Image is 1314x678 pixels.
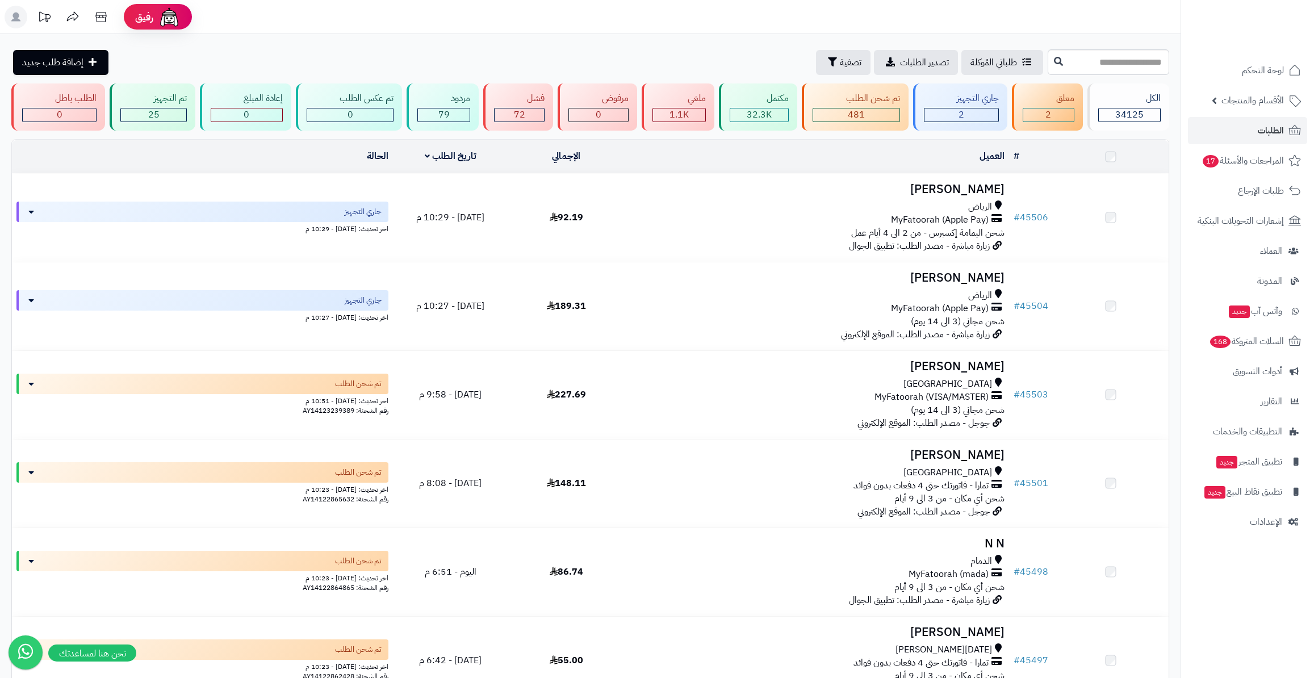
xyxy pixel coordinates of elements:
div: ملغي [652,92,706,105]
span: جديد [1216,456,1237,468]
span: تصدير الطلبات [900,56,949,69]
a: #45501 [1014,476,1048,490]
span: زيارة مباشرة - مصدر الطلب: الموقع الإلكتروني [841,328,990,341]
a: #45506 [1014,211,1048,224]
span: [DATE] - 8:08 م [419,476,482,490]
span: 227.69 [547,388,586,401]
div: 2 [1023,108,1073,122]
span: 0 [244,108,249,122]
a: إضافة طلب جديد [13,50,108,75]
span: شحن مجاني (3 الى 14 يوم) [911,403,1005,417]
span: الإعدادات [1250,514,1282,530]
span: [DATE] - 10:29 م [416,211,484,224]
a: العميل [980,149,1005,163]
a: المدونة [1188,267,1307,295]
span: اليوم - 6:51 م [425,565,476,579]
div: 0 [307,108,393,122]
a: #45498 [1014,565,1048,579]
a: المراجعات والأسئلة17 [1188,147,1307,174]
h3: [PERSON_NAME] [629,183,1005,196]
div: الكل [1098,92,1161,105]
span: 92.19 [550,211,583,224]
a: مردود 79 [404,83,480,131]
a: #45497 [1014,654,1048,667]
span: تمارا - فاتورتك حتى 4 دفعات بدون فوائد [853,479,989,492]
span: 55.00 [550,654,583,667]
span: تطبيق المتجر [1215,454,1282,470]
span: 79 [438,108,450,122]
span: التقارير [1261,394,1282,409]
a: الإجمالي [552,149,580,163]
h3: [PERSON_NAME] [629,360,1005,373]
span: رقم الشحنة: AY14122864865 [303,583,388,593]
div: فشل [494,92,545,105]
a: تاريخ الطلب [425,149,476,163]
span: 148.11 [547,476,586,490]
span: تم شحن الطلب [335,644,382,655]
img: ai-face.png [158,6,181,28]
a: السلات المتروكة168 [1188,328,1307,355]
span: 17 [1203,155,1219,168]
span: تم شحن الطلب [335,467,382,478]
span: المدونة [1257,273,1282,289]
a: أدوات التسويق [1188,358,1307,385]
a: تم عكس الطلب 0 [294,83,404,131]
span: 34125 [1115,108,1144,122]
div: تم عكس الطلب [307,92,394,105]
span: رقم الشحنة: AY14122865632 [303,494,388,504]
img: logo-2.png [1237,32,1303,56]
span: 168 [1210,336,1231,348]
span: تمارا - فاتورتك حتى 4 دفعات بدون فوائد [853,656,989,669]
h3: N N [629,537,1005,550]
a: إشعارات التحويلات البنكية [1188,207,1307,235]
a: الحالة [367,149,388,163]
span: السلات المتروكة [1209,333,1284,349]
div: 79 [418,108,469,122]
span: تم شحن الطلب [335,555,382,567]
span: زيارة مباشرة - مصدر الطلب: تطبيق الجوال [849,593,990,607]
span: 32.3K [747,108,772,122]
span: جاري التجهيز [345,295,382,306]
span: 25 [148,108,160,122]
a: تم التجهيز 25 [107,83,197,131]
span: لوحة التحكم [1242,62,1284,78]
span: # [1014,211,1020,224]
div: اخر تحديث: [DATE] - 10:29 م [16,222,388,234]
a: الإعدادات [1188,508,1307,535]
span: وآتس آب [1228,303,1282,319]
a: #45504 [1014,299,1048,313]
span: 481 [848,108,865,122]
a: معلق 2 [1010,83,1085,131]
span: طلباتي المُوكلة [970,56,1017,69]
span: التطبيقات والخدمات [1213,424,1282,440]
div: الطلب باطل [22,92,97,105]
a: فشل 72 [481,83,555,131]
span: رفيق [135,10,153,24]
span: # [1014,654,1020,667]
span: جديد [1229,305,1250,318]
div: 1120 [653,108,705,122]
a: تحديثات المنصة [30,6,58,31]
div: اخر تحديث: [DATE] - 10:23 م [16,660,388,672]
span: رقم الشحنة: AY14123239389 [303,405,388,416]
span: MyFatoorah (VISA/MASTER) [874,391,989,404]
span: [DATE] - 9:58 م [419,388,482,401]
span: أدوات التسويق [1233,363,1282,379]
span: المراجعات والأسئلة [1202,153,1284,169]
span: 0 [596,108,601,122]
a: #45503 [1014,388,1048,401]
div: 0 [211,108,282,122]
span: الرياض [968,289,992,302]
a: وآتس آبجديد [1188,298,1307,325]
span: # [1014,565,1020,579]
a: مرفوض 0 [555,83,639,131]
span: جاري التجهيز [345,206,382,217]
span: العملاء [1260,243,1282,259]
div: مردود [417,92,470,105]
a: التطبيقات والخدمات [1188,418,1307,445]
span: MyFatoorah (Apple Pay) [891,302,989,315]
div: معلق [1023,92,1074,105]
a: # [1014,149,1019,163]
span: 2 [1045,108,1051,122]
a: طلباتي المُوكلة [961,50,1043,75]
